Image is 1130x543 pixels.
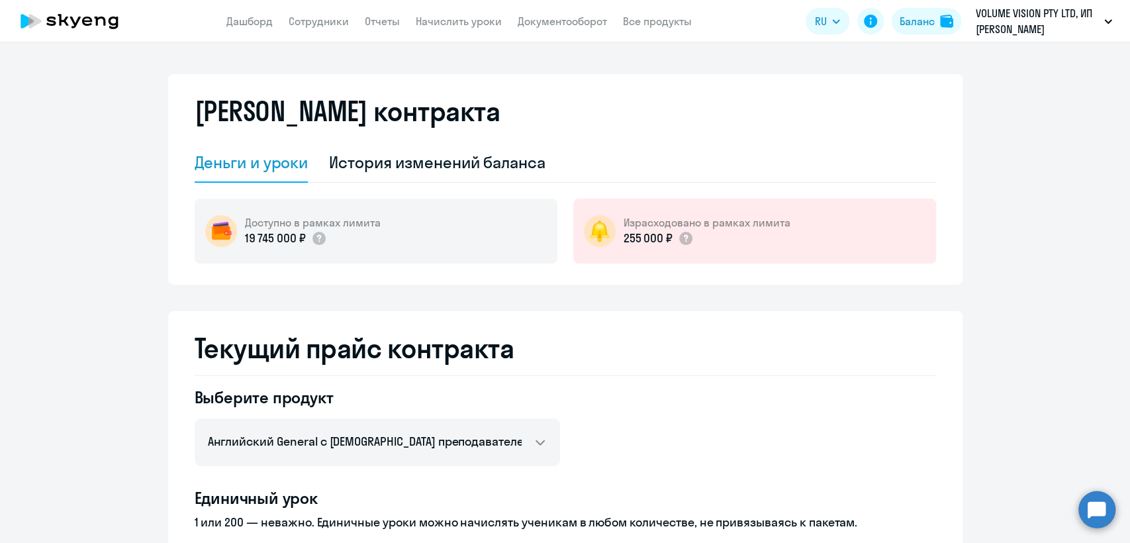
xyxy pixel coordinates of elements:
h5: Доступно в рамках лимита [245,215,381,230]
a: Отчеты [365,15,400,28]
button: RU [806,8,849,34]
p: 1 или 200 — неважно. Единичные уроки можно начислять ученикам в любом количестве, не привязываясь... [195,514,936,531]
a: Все продукты [623,15,692,28]
button: Балансbalance [892,8,961,34]
img: bell-circle.png [584,215,616,247]
p: 255 000 ₽ [624,230,673,247]
div: Деньги и уроки [195,152,308,173]
p: 19 745 000 ₽ [245,230,306,247]
a: Дашборд [226,15,273,28]
img: wallet-circle.png [205,215,237,247]
h2: [PERSON_NAME] контракта [195,95,500,127]
div: Баланс [900,13,935,29]
h2: Текущий прайс контракта [195,332,936,364]
button: VOLUME VISION PTY LTD, ИП [PERSON_NAME] [969,5,1119,37]
span: RU [815,13,827,29]
img: balance [940,15,953,28]
h4: Единичный урок [195,487,936,509]
a: Сотрудники [289,15,349,28]
p: VOLUME VISION PTY LTD, ИП [PERSON_NAME] [976,5,1099,37]
div: История изменений баланса [329,152,545,173]
a: Документооборот [518,15,607,28]
h4: Выберите продукт [195,387,560,408]
h5: Израсходовано в рамках лимита [624,215,790,230]
a: Начислить уроки [416,15,502,28]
